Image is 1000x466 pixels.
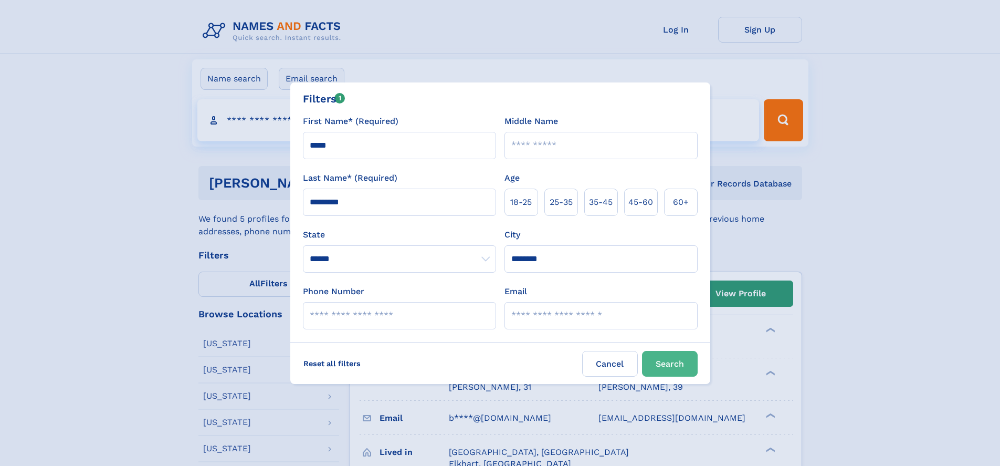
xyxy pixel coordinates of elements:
span: 35‑45 [589,196,613,209]
label: Reset all filters [297,351,367,376]
div: Filters [303,91,345,107]
span: 45‑60 [628,196,653,209]
label: State [303,229,496,241]
label: First Name* (Required) [303,115,398,128]
label: City [504,229,520,241]
span: 60+ [673,196,689,209]
label: Email [504,285,527,298]
span: 25‑35 [550,196,573,209]
span: 18‑25 [510,196,532,209]
label: Middle Name [504,115,558,128]
label: Age [504,172,520,184]
label: Cancel [582,351,638,377]
button: Search [642,351,698,377]
label: Last Name* (Required) [303,172,397,184]
label: Phone Number [303,285,364,298]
